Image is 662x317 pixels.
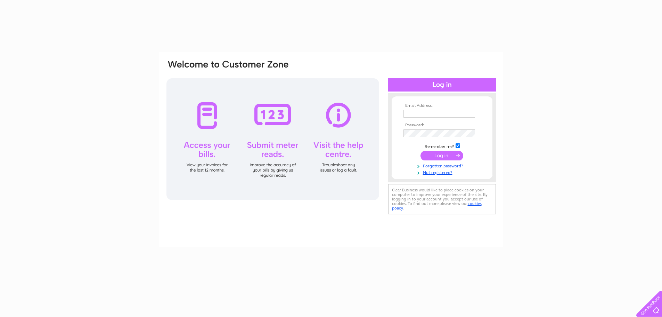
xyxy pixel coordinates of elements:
th: Password: [402,123,482,128]
div: Clear Business would like to place cookies on your computer to improve your experience of the sit... [388,184,496,214]
input: Submit [420,151,463,160]
a: Forgotten password? [403,162,482,169]
a: cookies policy [392,201,482,211]
a: Not registered? [403,169,482,175]
td: Remember me? [402,142,482,149]
th: Email Address: [402,103,482,108]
